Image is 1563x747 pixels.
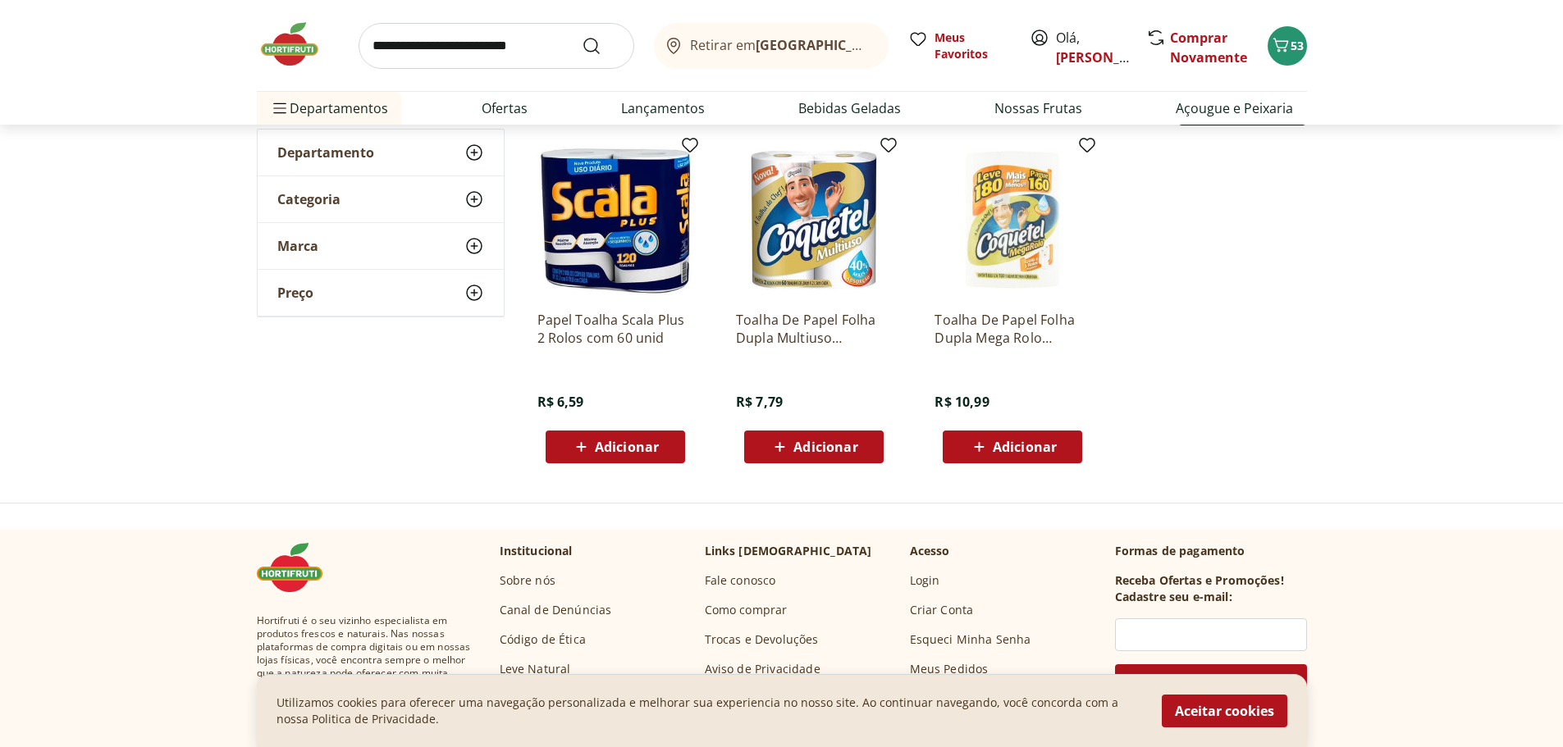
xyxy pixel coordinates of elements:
p: Links [DEMOGRAPHIC_DATA] [705,543,872,559]
button: Adicionar [744,430,884,463]
a: Comprar Novamente [1170,29,1247,66]
a: Criar Conta [910,602,974,618]
p: Formas de pagamento [1115,543,1307,559]
span: Departamento [277,144,374,161]
img: Toalha De Papel Folha Dupla Multiuso Coquetel 19Cm X 21,5Cm Pacote 2 Unidades [736,142,892,298]
span: R$ 6,59 [537,393,584,411]
button: Aceitar cookies [1162,695,1287,727]
p: Utilizamos cookies para oferecer uma navegação personalizada e melhorar sua experiencia no nosso ... [276,695,1142,727]
a: Meus Favoritos [908,30,1010,62]
a: Como comprar [705,602,788,618]
img: Hortifruti [257,20,339,69]
a: Esqueci Minha Senha [910,631,1031,648]
a: Bebidas Geladas [798,98,901,118]
span: 53 [1291,38,1304,53]
a: Toalha De Papel Folha Dupla Mega Rolo Coquetel 19Cm X 20Cm Pacote Leve 180 Pague 160 Unidades [935,311,1090,347]
span: Marca [277,238,318,254]
button: Carrinho [1268,26,1307,66]
button: Submit Search [582,36,621,56]
button: Preço [258,270,504,316]
a: Sobre nós [500,572,555,589]
a: [PERSON_NAME] [1056,48,1163,66]
span: Departamentos [270,89,388,128]
img: Hortifruti [257,543,339,592]
img: Papel Toalha Scala Plus 2 Rolos com 60 unid [537,142,693,298]
b: [GEOGRAPHIC_DATA]/[GEOGRAPHIC_DATA] [756,36,1032,54]
a: Login [910,572,940,589]
img: Toalha De Papel Folha Dupla Mega Rolo Coquetel 19Cm X 20Cm Pacote Leve 180 Pague 160 Unidades [935,142,1090,298]
span: Adicionar [993,440,1057,453]
span: Adicionar [595,440,659,453]
h3: Cadastre seu e-mail: [1115,589,1232,605]
span: Olá, [1056,28,1129,67]
p: Institucional [500,543,573,559]
a: Açougue e Peixaria [1176,98,1293,118]
a: Toalha De Papel Folha Dupla Multiuso Coquetel 19Cm X 21,5Cm Pacote 2 Unidades [736,311,892,347]
span: R$ 10,99 [935,393,989,411]
span: Adicionar [793,440,857,453]
button: Adicionar [546,430,685,463]
a: Ofertas [482,98,528,118]
p: Acesso [910,543,950,559]
a: Lançamentos [621,98,705,118]
button: Categoria [258,176,504,222]
a: Fale conosco [705,572,776,589]
a: Papel Toalha Scala Plus 2 Rolos com 60 unid [537,311,693,347]
h3: Receba Ofertas e Promoções! [1115,572,1284,589]
button: Retirar em[GEOGRAPHIC_DATA]/[GEOGRAPHIC_DATA] [654,23,889,69]
span: Hortifruti é o seu vizinho especialista em produtos frescos e naturais. Nas nossas plataformas de... [257,614,473,706]
a: Código de Ética [500,631,586,648]
span: R$ 7,79 [736,393,783,411]
button: Adicionar [943,430,1082,463]
span: Categoria [277,191,340,207]
a: Meus Pedidos [910,661,989,677]
span: Meus Favoritos [935,30,1010,62]
a: Trocas e Devoluções [705,631,819,648]
button: Menu [270,89,290,128]
button: Marca [258,223,504,269]
span: Preço [277,285,313,301]
input: search [359,23,634,69]
a: Nossas Frutas [994,98,1082,118]
a: Canal de Denúncias [500,602,612,618]
span: Retirar em [690,38,871,52]
a: Aviso de Privacidade [705,661,820,677]
a: Leve Natural [500,661,571,677]
button: Cadastrar [1115,664,1307,704]
button: Departamento [258,130,504,175]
